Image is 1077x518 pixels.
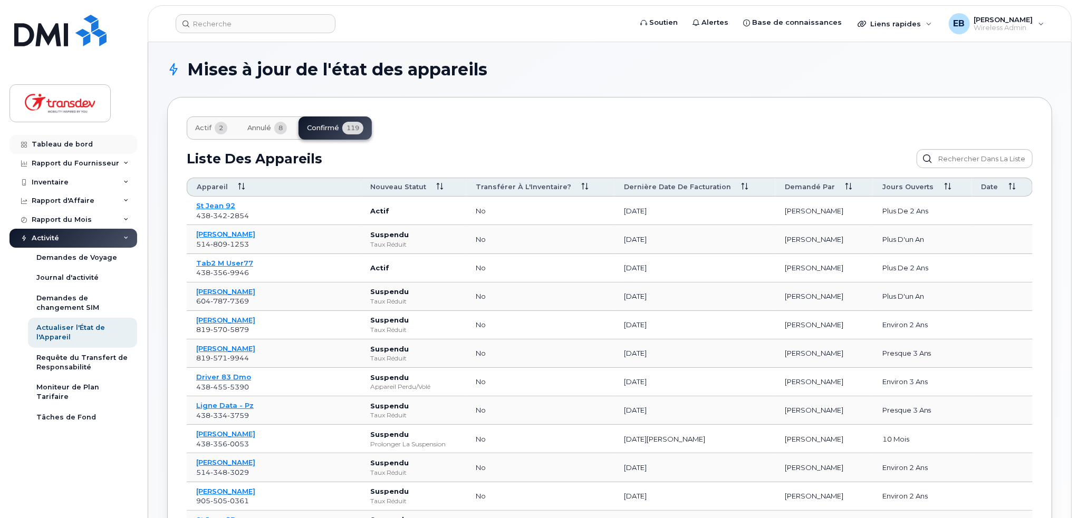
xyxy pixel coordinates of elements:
span: 438 [196,268,249,277]
span: 1253 [227,240,249,248]
td: Actif [361,254,466,282]
input: Rechercher dans la liste des appareils... [917,149,1033,168]
span: 438 [196,383,249,391]
td: [DATE] [614,311,775,339]
td: Suspendu [361,368,466,396]
span: 356 [210,439,227,448]
a: St Jean 92 [196,201,235,210]
span: Appareil [197,182,228,192]
span: 348 [210,468,227,476]
td: no [466,339,614,368]
span: 3029 [227,468,249,476]
span: 819 [196,354,249,362]
span: 570 [210,325,227,334]
span: Jours Ouverts [882,182,934,192]
div: Taux Réduit [370,354,457,363]
td: no [466,282,614,311]
span: Actif [195,124,211,132]
td: [PERSON_NAME] [775,453,873,482]
span: Annulé [247,124,271,132]
td: [PERSON_NAME] [775,482,873,511]
td: Suspendu [361,339,466,368]
td: environ 3 ans [873,368,972,396]
span: 819 [196,325,249,334]
td: no [466,425,614,453]
td: [DATE] [614,254,775,282]
span: Date [982,182,998,192]
span: 787 [210,297,227,305]
a: [PERSON_NAME] [196,344,255,353]
span: 571 [210,354,227,362]
td: no [466,197,614,225]
h2: Liste Des Appareils [187,151,322,167]
td: Suspendu [361,482,466,511]
td: [DATE] [614,197,775,225]
a: [PERSON_NAME] [196,458,255,466]
td: environ 2 ans [873,482,972,511]
td: [DATE] [614,282,775,311]
td: [DATE] [614,482,775,511]
td: no [466,482,614,511]
span: 505 [210,496,227,505]
span: Demandé Par [785,182,835,192]
td: no [466,453,614,482]
td: no [466,368,614,396]
td: [DATE] [614,339,775,368]
td: Suspendu [361,453,466,482]
a: [PERSON_NAME] [196,316,255,324]
td: [DATE] [614,453,775,482]
td: [PERSON_NAME] [775,197,873,225]
td: plus de 2 ans [873,197,972,225]
span: 2 [215,122,227,134]
span: Transférer à l'Inventaire? [476,182,571,192]
a: [PERSON_NAME] [196,287,255,296]
td: environ 2 ans [873,311,972,339]
td: Suspendu [361,282,466,311]
div: Appareil Perdu/Volé [370,382,457,391]
a: Tab2 M User77 [196,259,253,267]
td: no [466,396,614,425]
td: no [466,311,614,339]
span: 8 [274,122,287,134]
div: Taux Réduit [370,468,457,477]
span: 9944 [227,354,249,362]
div: Taux Réduit [370,240,457,249]
div: Taux Réduit [370,297,457,306]
span: Nouveau Statut [370,182,426,192]
td: 10 mois [873,425,972,453]
span: 905 [196,496,249,505]
td: plus de 2 ans [873,254,972,282]
td: presque 3 ans [873,396,972,425]
span: 0053 [227,439,249,448]
span: 438 [196,211,249,220]
a: [PERSON_NAME] [196,487,255,495]
td: Suspendu [361,425,466,453]
td: [DATE] [614,396,775,425]
td: [PERSON_NAME] [775,339,873,368]
td: [PERSON_NAME] [775,282,873,311]
a: Driver 83 Dmo [196,373,251,381]
td: Suspendu [361,396,466,425]
span: 342 [210,211,227,220]
span: 3759 [227,411,249,419]
div: Prolonger la suspension [370,439,457,448]
span: 438 [196,439,249,448]
td: [DATE] [614,368,775,396]
td: [DATE][PERSON_NAME] [614,425,775,453]
td: no [466,225,614,253]
span: 2854 [227,211,249,220]
td: presque 3 ans [873,339,972,368]
span: 0361 [227,496,249,505]
td: plus d'un an [873,225,972,253]
span: 438 [196,411,249,419]
span: 809 [210,240,227,248]
td: [PERSON_NAME] [775,311,873,339]
span: 7369 [227,297,249,305]
span: 334 [210,411,227,419]
td: [PERSON_NAME] [775,254,873,282]
td: environ 2 ans [873,453,972,482]
div: Taux Réduit [370,496,457,505]
span: 5390 [227,383,249,391]
td: no [466,254,614,282]
td: [PERSON_NAME] [775,425,873,453]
